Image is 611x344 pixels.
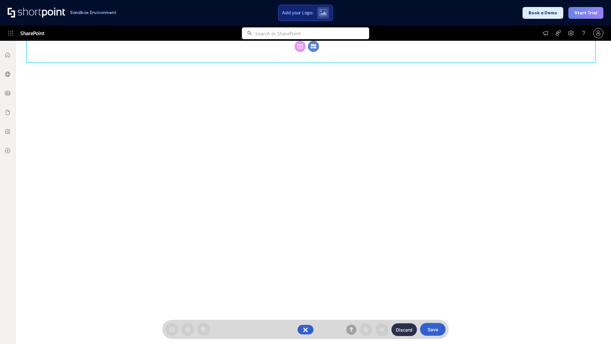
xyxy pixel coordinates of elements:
span: Add your Logo: [282,10,313,16]
button: Discard [391,323,417,336]
button: Start Trial [568,7,603,19]
span: SharePoint [20,25,44,41]
h1: Sandbox Environment [70,11,116,14]
input: Search in SharePoint [255,27,369,39]
button: Save [420,323,446,336]
iframe: Chat Widget [579,313,611,344]
img: Upload logo [319,9,327,16]
button: Book a Demo [523,7,563,19]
